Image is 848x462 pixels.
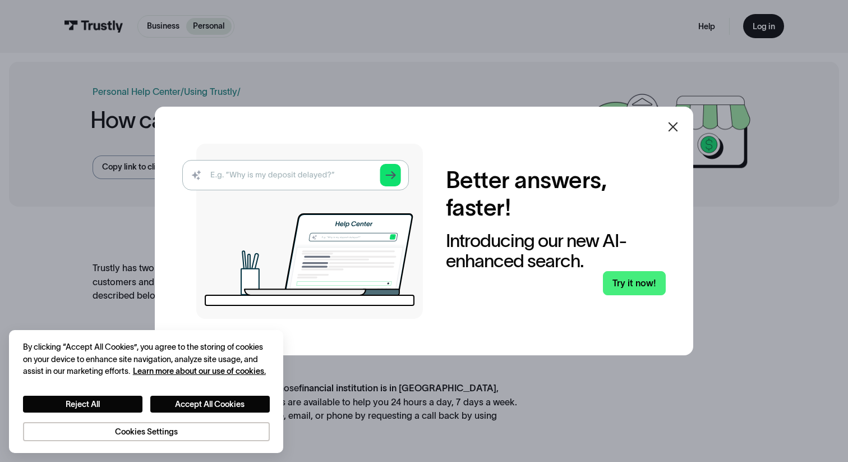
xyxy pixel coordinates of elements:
div: Privacy [23,341,270,441]
a: More information about your privacy, opens in a new tab [133,367,266,376]
div: Introducing our new AI-enhanced search. [446,231,666,271]
div: Cookie banner [9,330,283,453]
h2: Better answers, faster! [446,167,666,222]
button: Accept All Cookies [150,396,270,413]
a: Try it now! [603,271,666,295]
div: By clicking “Accept All Cookies”, you agree to the storing of cookies on your device to enhance s... [23,341,270,377]
button: Reject All [23,396,142,413]
button: Cookies Settings [23,422,270,442]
